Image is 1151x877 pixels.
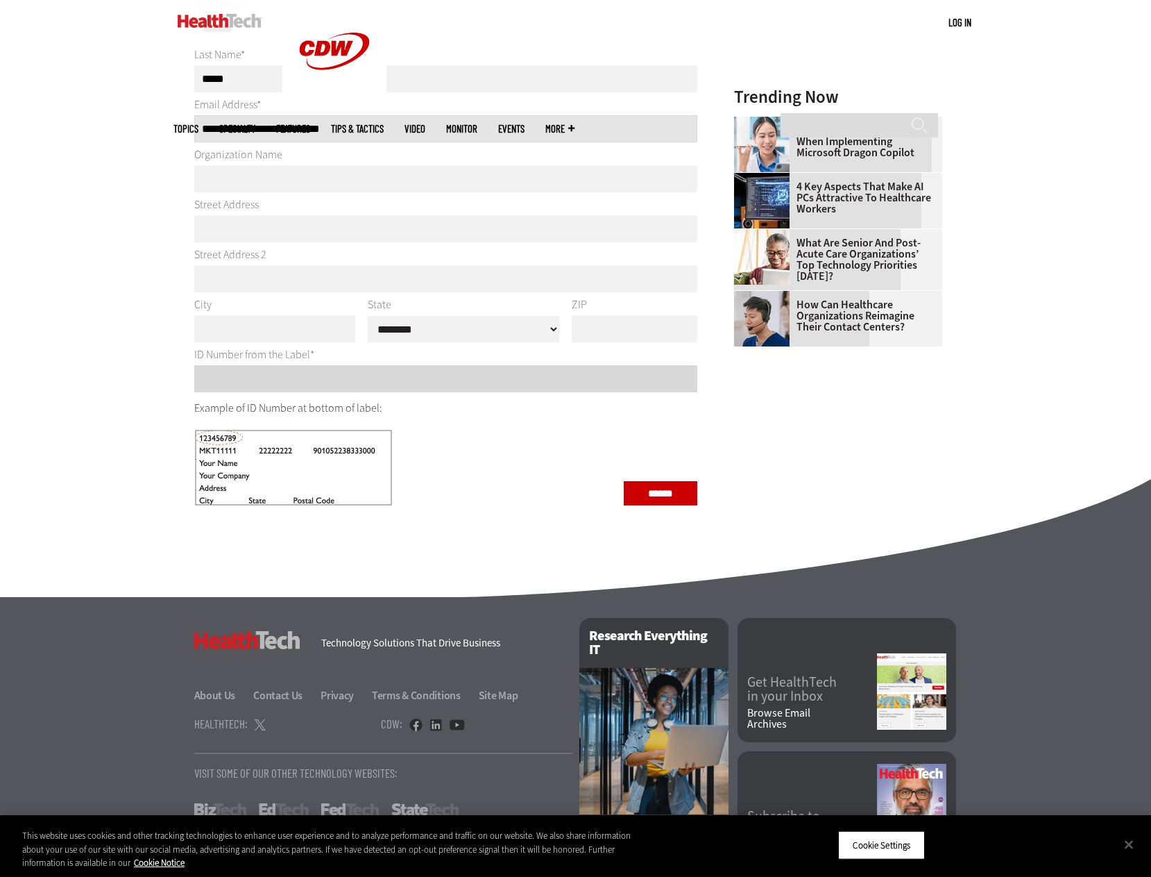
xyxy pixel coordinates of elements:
label: Street Address [194,197,259,212]
p: Visit Some Of Our Other Technology Websites: [194,767,572,779]
a: Tips & Tactics [331,124,384,134]
img: Doctor using phone to dictate to tablet [734,117,790,172]
a: Terms & Conditions [372,688,477,703]
label: ZIP [572,299,697,310]
img: Healthcare contact center [734,291,790,346]
a: Healthcare contact center [734,291,796,302]
a: Older person using tablet [734,229,796,240]
a: Contact Us [253,688,318,703]
a: FedTech [321,803,379,816]
img: Desktop monitor with brain AI concept [734,173,790,228]
div: This website uses cookies and other tracking technologies to enhance user experience and to analy... [22,829,633,870]
label: Organization Name [194,147,282,162]
label: State [368,299,559,311]
p: Example of ID Number at bottom of label: [194,399,698,417]
a: EdTech [259,803,309,816]
a: What Are Senior and Post-Acute Care Organizations’ Top Technology Priorities [DATE]? [734,237,934,282]
a: Desktop monitor with brain AI concept [734,173,796,184]
a: CDW [282,92,386,106]
a: How Can Healthcare Organizations Reimagine Their Contact Centers? [734,299,934,333]
img: Home [178,14,262,28]
a: Site Map [479,688,518,703]
img: Older person using tablet [734,229,790,285]
h4: HealthTech: [194,718,248,730]
a: Browse EmailArchives [747,708,877,730]
img: newsletter screenshot [877,653,946,730]
h4: CDW: [381,718,402,730]
a: Log in [948,16,971,28]
a: About Us [194,688,252,703]
h2: Research Everything IT [579,618,728,668]
div: User menu [948,15,971,30]
a: Video [404,124,425,134]
h3: HealthTech [194,631,300,649]
span: Specialty [219,124,255,134]
a: Helpful Tips for Hospitals When Implementing Microsoft Dragon Copilot [734,125,934,158]
a: 4 Key Aspects That Make AI PCs Attractive to Healthcare Workers [734,181,934,215]
label: Street Address 2 [194,247,266,262]
a: Privacy [321,688,370,703]
a: StateTech [391,803,459,816]
a: Features [276,124,310,134]
a: Doctor using phone to dictate to tablet [734,117,796,128]
span: Topics [173,124,198,134]
a: Get HealthTechin your Inbox [747,676,877,703]
a: Subscribe toHealthTech Magazine [747,810,877,837]
a: MonITor [446,124,477,134]
img: Fall 2025 Cover [877,764,946,856]
label: City [194,299,355,310]
a: BizTech [194,803,246,816]
label: ID Number from the Label [194,347,314,362]
span: More [545,124,574,134]
button: Cookie Settings [838,830,925,860]
h4: Technology Solutions That Drive Business [321,638,562,649]
a: Events [498,124,525,134]
a: More information about your privacy [134,857,185,869]
button: Close [1114,829,1144,860]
